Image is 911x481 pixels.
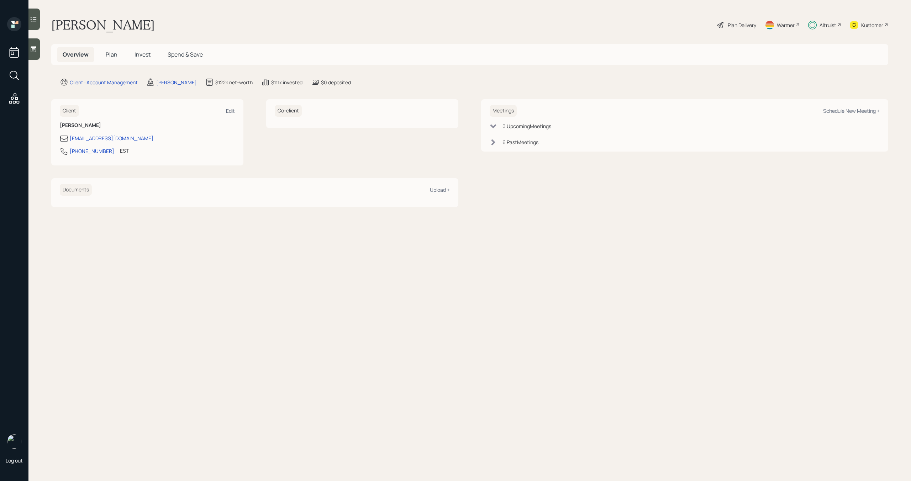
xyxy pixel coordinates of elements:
div: $122k net-worth [215,79,253,86]
div: 6 Past Meeting s [502,138,538,146]
div: Upload + [430,186,450,193]
span: Overview [63,51,89,58]
div: Warmer [777,21,795,29]
img: michael-russo-headshot.png [7,434,21,449]
h6: Co-client [275,105,302,117]
div: Edit [226,107,235,114]
div: Altruist [820,21,836,29]
div: [PERSON_NAME] [156,79,197,86]
div: Plan Delivery [728,21,756,29]
h1: [PERSON_NAME] [51,17,155,33]
div: Schedule New Meeting + [823,107,880,114]
div: 0 Upcoming Meeting s [502,122,551,130]
div: Log out [6,457,23,464]
span: Invest [135,51,151,58]
span: Spend & Save [168,51,203,58]
div: EST [120,147,129,154]
div: Client · Account Management [70,79,138,86]
h6: [PERSON_NAME] [60,122,235,128]
div: [PHONE_NUMBER] [70,147,114,155]
div: $111k invested [271,79,302,86]
div: $0 deposited [321,79,351,86]
div: [EMAIL_ADDRESS][DOMAIN_NAME] [70,134,153,142]
h6: Meetings [490,105,517,117]
span: Plan [106,51,117,58]
h6: Client [60,105,79,117]
div: Kustomer [861,21,883,29]
h6: Documents [60,184,92,196]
